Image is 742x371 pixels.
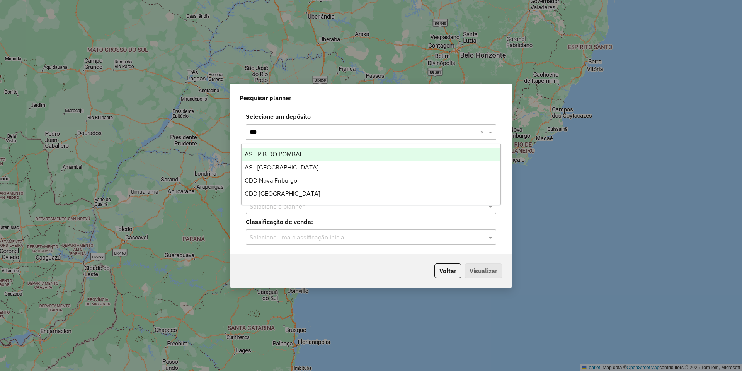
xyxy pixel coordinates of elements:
[245,190,320,197] span: CDD [GEOGRAPHIC_DATA]
[434,263,461,278] button: Voltar
[240,93,291,103] span: Pesquisar planner
[241,112,501,121] label: Selecione um depósito
[245,164,318,171] span: AS - [GEOGRAPHIC_DATA]
[241,217,501,226] label: Classificação de venda:
[245,151,303,157] span: AS - RIB DO POMBAL
[480,127,487,137] span: Clear all
[241,144,501,205] ng-dropdown-panel: Options list
[245,177,297,184] span: CDD Nova Friburgo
